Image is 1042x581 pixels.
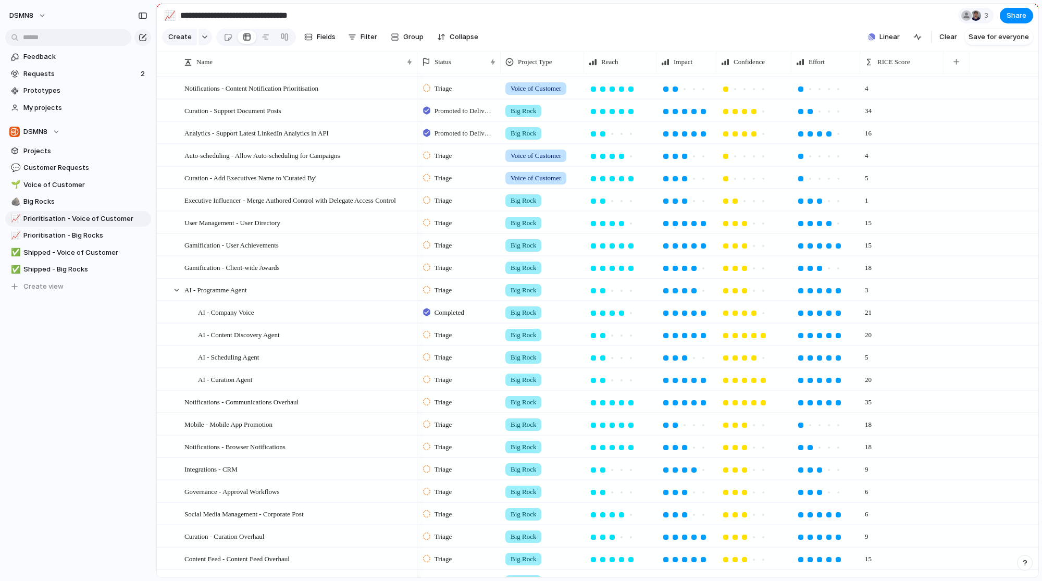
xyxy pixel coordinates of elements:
span: 2 [141,69,147,79]
span: Triage [435,419,452,430]
span: Triage [435,442,452,452]
button: 🌱 [9,180,20,190]
span: Triage [435,531,452,542]
span: AI - Scheduling Agent [198,351,259,363]
span: 4 [861,78,873,94]
span: Notifications - Content Notification Prioritisation [184,82,318,94]
span: Big Rock [511,419,536,430]
button: Fields [300,29,340,45]
a: 🌱Voice of Customer [5,177,151,193]
a: Prototypes [5,83,151,98]
span: Clear [939,32,957,42]
span: Executive Influencer - Merge Authored Control with Delegate Access Control [184,194,396,206]
span: Big Rock [511,487,536,497]
span: Group [403,32,424,42]
span: Triage [435,151,452,161]
span: Save for everyone [969,32,1029,42]
span: 9 [861,459,873,475]
span: Voice of Customer [511,173,561,183]
span: Voice of Customer [511,151,561,161]
span: Triage [435,464,452,475]
span: Promoted to Delivery [435,106,492,116]
a: 💬Customer Requests [5,160,151,176]
a: 📈Prioritisation - Voice of Customer [5,211,151,227]
button: 📈 [9,230,20,241]
span: Linear [879,32,900,42]
span: 5 [861,167,873,183]
span: Big Rock [511,397,536,407]
span: 6 [861,481,873,497]
span: AI - Company Voice [198,306,254,318]
span: 15 [861,234,876,251]
span: Big Rocks [23,196,147,207]
span: Feedback [23,52,147,62]
span: Big Rock [511,509,536,520]
span: 6 [861,503,873,520]
button: Create [162,29,197,45]
div: ✅ [11,264,18,276]
span: 18 [861,257,876,273]
span: Triage [435,330,452,340]
div: 📈Prioritisation - Big Rocks [5,228,151,243]
span: Big Rock [511,263,536,273]
a: ✅Shipped - Big Rocks [5,262,151,277]
span: Create [168,32,192,42]
span: Filter [361,32,377,42]
button: Create view [5,279,151,294]
span: Curation - Curation Overhaul [184,530,264,542]
span: Big Rock [511,195,536,206]
div: ✅Shipped - Voice of Customer [5,245,151,261]
div: ✅ [11,246,18,258]
span: Completed [435,307,464,318]
span: 4 [861,145,873,161]
button: 📈 [162,7,178,24]
a: My projects [5,100,151,116]
span: Big Rock [511,375,536,385]
span: Status [435,57,451,67]
span: Triage [435,397,452,407]
div: 💬 [11,162,18,174]
div: 📈 [11,213,18,225]
span: Triage [435,240,452,251]
span: Prioritisation - Voice of Customer [23,214,147,224]
span: Big Rock [511,128,536,139]
span: Notifications - Browser Notifications [184,440,286,452]
span: 18 [861,436,876,452]
span: 18 [861,414,876,430]
span: Big Rock [511,106,536,116]
span: RICE Score [877,57,910,67]
span: Projects [23,146,147,156]
button: ✅ [9,248,20,258]
span: 34 [861,100,876,116]
span: Big Rock [511,330,536,340]
span: Auto-scheduling - Allow Auto-scheduling for Campaigns [184,149,340,161]
span: Name [196,57,213,67]
span: Voice of Customer [511,83,561,94]
span: 16 [861,122,876,139]
button: 💬 [9,163,20,173]
span: AI - Content Discovery Agent [198,328,280,340]
span: 20 [861,369,876,385]
span: Reach [601,57,618,67]
span: Triage [435,263,452,273]
span: Big Rock [511,352,536,363]
span: Big Rock [511,240,536,251]
span: Shipped - Voice of Customer [23,248,147,258]
a: 🪨Big Rocks [5,194,151,209]
span: AI - Programme Agent [184,283,247,295]
span: 1 [861,190,873,206]
button: Share [1000,8,1033,23]
span: Project Type [518,57,552,67]
span: Curation - Add Executives Name to 'Curated By' [184,171,316,183]
div: 📈 [164,8,176,22]
button: DSMN8 [5,124,151,140]
button: DSMN8 [5,7,52,24]
span: DSMN8 [23,127,47,137]
span: 3 [861,279,873,295]
span: Social Media Management - Corporate Post [184,508,304,520]
span: Integrations - CRM [184,463,238,475]
span: Prototypes [23,85,147,96]
a: Feedback [5,49,151,65]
